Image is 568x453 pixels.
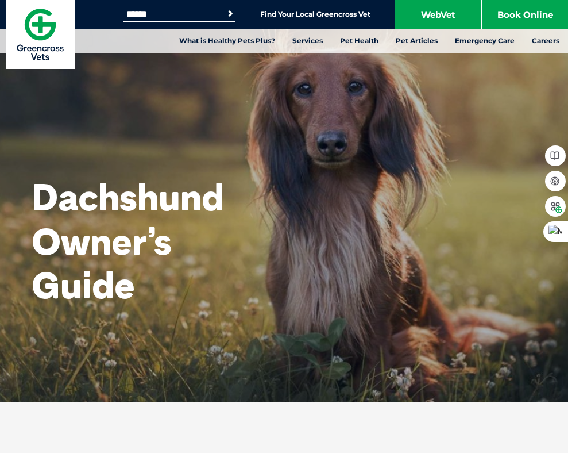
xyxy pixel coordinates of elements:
[260,10,370,19] a: Find Your Local Greencross Vet
[284,29,331,53] a: Services
[523,29,568,53] a: Careers
[387,29,446,53] a: Pet Articles
[225,8,236,20] button: Search
[446,29,523,53] a: Emergency Care
[32,175,256,308] h1: Dachshund Owner’s Guide
[171,29,284,53] a: What is Healthy Pets Plus?
[331,29,387,53] a: Pet Health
